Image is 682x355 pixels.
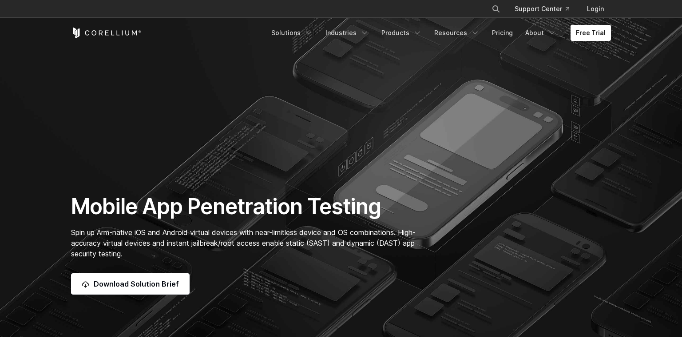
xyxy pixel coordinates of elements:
[429,25,485,41] a: Resources
[320,25,374,41] a: Industries
[376,25,427,41] a: Products
[487,25,518,41] a: Pricing
[508,1,576,17] a: Support Center
[266,25,318,41] a: Solutions
[488,1,504,17] button: Search
[71,193,425,220] h1: Mobile App Penetration Testing
[71,228,416,258] span: Spin up Arm-native iOS and Android virtual devices with near-limitless device and OS combinations...
[94,279,179,289] span: Download Solution Brief
[71,273,190,295] a: Download Solution Brief
[580,1,611,17] a: Login
[266,25,611,41] div: Navigation Menu
[481,1,611,17] div: Navigation Menu
[520,25,562,41] a: About
[571,25,611,41] a: Free Trial
[71,28,142,38] a: Corellium Home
